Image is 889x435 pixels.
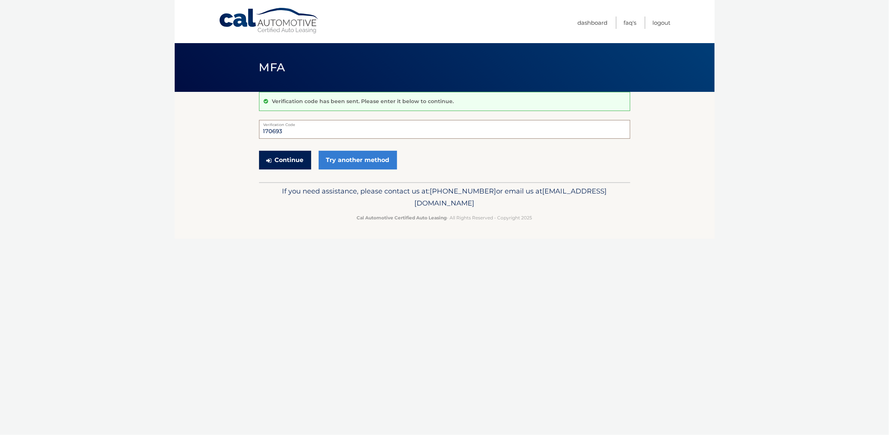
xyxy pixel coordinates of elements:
[259,120,630,139] input: Verification Code
[272,98,454,105] p: Verification code has been sent. Please enter it below to continue.
[319,151,397,169] a: Try another method
[259,120,630,126] label: Verification Code
[624,16,637,29] a: FAQ's
[259,151,311,169] button: Continue
[259,60,285,74] span: MFA
[578,16,608,29] a: Dashboard
[357,215,447,220] strong: Cal Automotive Certified Auto Leasing
[415,187,607,207] span: [EMAIL_ADDRESS][DOMAIN_NAME]
[264,185,625,209] p: If you need assistance, please contact us at: or email us at
[264,214,625,222] p: - All Rights Reserved - Copyright 2025
[430,187,496,195] span: [PHONE_NUMBER]
[219,7,320,34] a: Cal Automotive
[653,16,671,29] a: Logout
